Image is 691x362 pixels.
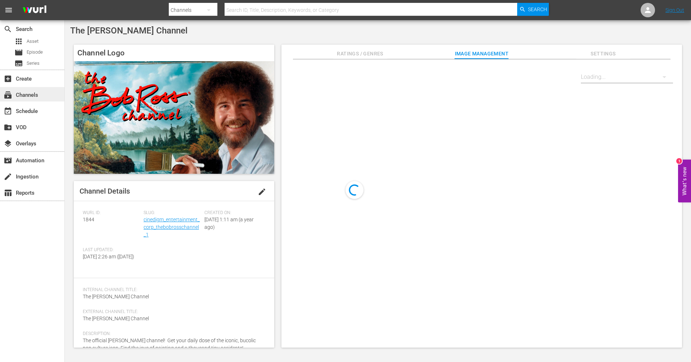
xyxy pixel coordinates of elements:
[80,187,130,195] span: Channel Details
[4,123,12,132] span: VOD
[4,156,12,165] span: Automation
[83,316,149,321] span: The [PERSON_NAME] Channel
[517,3,549,16] button: Search
[4,189,12,197] span: Reports
[27,38,39,45] span: Asset
[333,49,387,58] span: Ratings / Genres
[14,48,23,57] span: Episode
[27,60,40,67] span: Series
[528,3,547,16] span: Search
[74,45,274,61] h4: Channel Logo
[4,107,12,116] span: Schedule
[204,210,262,216] span: Created On:
[144,217,200,237] a: cinedigm_entertainment_corp_thebobrosschannel_1
[83,309,262,315] span: External Channel Title:
[83,210,140,216] span: Wurl ID:
[83,254,134,259] span: [DATE] 2:26 am ([DATE])
[83,331,262,337] span: Description:
[204,217,254,230] span: [DATE] 1:11 am (a year ago)
[27,49,43,56] span: Episode
[83,338,256,351] span: The official [PERSON_NAME] channel! Get your daily dose of the iconic, bucolic pop culture icon. ...
[70,26,188,36] span: The [PERSON_NAME] Channel
[83,294,149,299] span: The [PERSON_NAME] Channel
[74,61,274,174] img: The Bob Ross Channel
[83,217,94,222] span: 1844
[17,2,52,19] img: ans4CAIJ8jUAAAAAAAAAAAAAAAAAAAAAAAAgQb4GAAAAAAAAAAAAAAAAAAAAAAAAJMjXAAAAAAAAAAAAAAAAAAAAAAAAgAT5G...
[678,160,691,203] button: Open Feedback Widget
[253,183,271,200] button: edit
[4,25,12,33] span: Search
[4,172,12,181] span: Ingestion
[4,74,12,83] span: Create
[4,139,12,148] span: Overlays
[665,7,684,13] a: Sign Out
[455,49,509,58] span: Image Management
[83,287,262,293] span: Internal Channel Title:
[14,59,23,68] span: Series
[676,158,682,164] div: 1
[258,187,266,196] span: edit
[4,91,12,99] span: Channels
[83,247,140,253] span: Last Updated:
[144,210,201,216] span: Slug:
[4,6,13,14] span: menu
[14,37,23,46] span: Asset
[576,49,630,58] span: Settings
